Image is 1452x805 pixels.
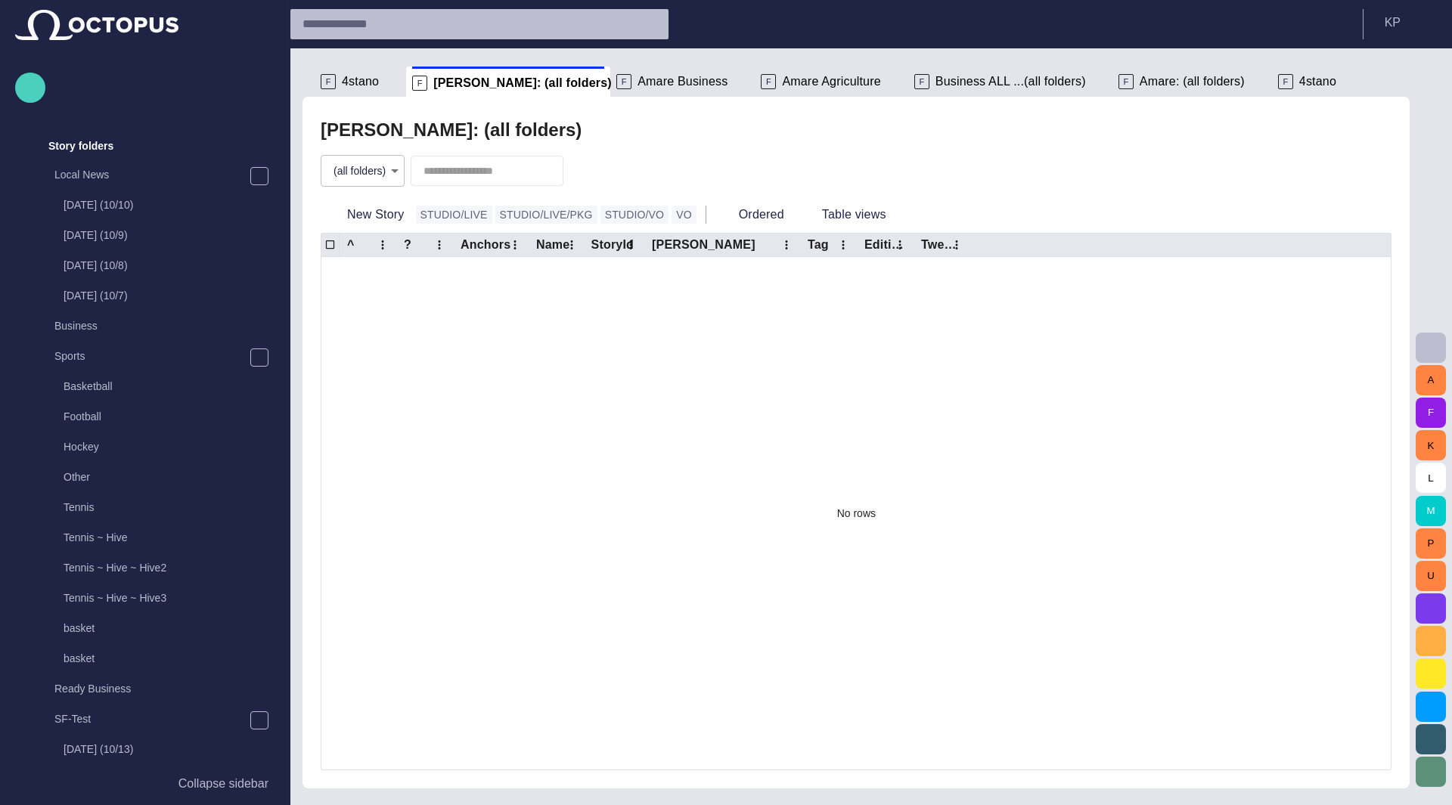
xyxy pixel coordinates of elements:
[1385,14,1401,32] p: K P
[54,681,275,696] p: Ready Business
[64,621,275,636] p: basket
[321,74,336,89] p: F
[1373,9,1443,36] button: KP
[610,67,755,97] div: FAmare Business
[321,257,1391,770] div: No rows
[64,742,275,757] p: [DATE] (10/13)
[321,156,404,186] div: (all folders)
[672,206,697,224] button: VO
[64,500,275,515] p: Tennis
[1416,496,1446,526] button: M
[64,258,275,273] p: [DATE] (10/8)
[620,234,641,255] button: StoryId column menu
[1416,365,1446,395] button: A
[761,74,776,89] p: F
[33,554,275,584] div: Tennis ~ Hive ~ Hive2
[347,237,355,252] div: ^
[33,433,275,463] div: Hockey
[591,237,634,252] div: StoryId
[54,348,250,364] p: Sports
[33,463,275,494] div: Other
[64,469,275,485] p: Other
[1112,67,1272,97] div: FAmare: (all folders)
[412,76,427,91] p: F
[33,615,275,645] div: basket
[921,237,962,252] div: Tweet_Image
[429,234,450,255] button: ? column menu
[833,234,854,255] button: Tag column menu
[1272,67,1364,97] div: F4stano
[1416,463,1446,493] button: L
[1140,74,1245,89] span: Amare: (all folders)
[433,76,612,91] span: [PERSON_NAME]: (all folders)
[33,735,275,766] div: [DATE] (10/13)
[342,74,379,89] span: 4stano
[908,67,1112,97] div: FBusiness ALL ...(all folders)
[935,74,1086,89] span: Business ALL ...(all folders)
[64,409,275,424] p: Football
[33,252,275,282] div: [DATE] (10/8)
[64,560,275,575] p: Tennis ~ Hive ~ Hive2
[33,373,275,403] div: Basketball
[64,288,275,303] p: [DATE] (10/7)
[24,342,275,675] div: SportsBasketballFootballHockeyOtherTennisTennis ~ HiveTennis ~ Hive ~ Hive2Tennis ~ Hive ~ Hive3b...
[54,318,275,333] p: Business
[889,234,911,255] button: Editing column menu
[406,67,610,97] div: F[PERSON_NAME]: (all folders)
[638,74,728,89] span: Amare Business
[33,221,275,252] div: [DATE] (10/9)
[64,590,275,605] p: Tennis ~ Hive ~ Hive3
[796,201,913,228] button: Table views
[536,237,569,252] div: Name
[416,206,492,224] button: STUDIO/LIVE
[64,197,275,212] p: [DATE] (10/10)
[372,234,393,255] button: ^ column menu
[1118,74,1134,89] p: F
[315,67,406,97] div: F4stano
[33,494,275,524] div: Tennis
[1416,398,1446,428] button: F
[33,524,275,554] div: Tennis ~ Hive
[1278,74,1293,89] p: F
[561,234,582,255] button: Name column menu
[15,769,275,799] button: Collapse sidebar
[652,237,755,252] div: [PERSON_NAME]
[1299,74,1336,89] span: 4stano
[33,403,275,433] div: Football
[54,711,250,726] p: SF-Test
[782,74,880,89] span: Amare Agriculture
[404,237,411,252] div: ?
[33,645,275,675] div: basket
[64,228,275,243] p: [DATE] (10/9)
[616,74,631,89] p: F
[321,201,410,228] button: New Story
[33,584,275,615] div: Tennis ~ Hive ~ Hive3
[33,191,275,221] div: [DATE] (10/10)
[914,74,929,89] p: F
[54,167,250,182] p: Local News
[15,10,178,40] img: Octopus News Room
[504,234,526,255] button: Anchors column menu
[64,379,275,394] p: Basketball
[1416,430,1446,460] button: K
[1416,561,1446,591] button: U
[755,67,907,97] div: FAmare Agriculture
[321,119,582,141] h2: [PERSON_NAME]: (all folders)
[946,234,967,255] button: Tweet_Image column menu
[712,201,790,228] button: Ordered
[64,439,275,454] p: Hockey
[24,675,275,705] div: Ready Business
[808,237,829,252] div: Tag
[776,234,797,255] button: Stano column menu
[48,138,113,153] p: Story folders
[24,161,275,312] div: Local News[DATE] (10/10)[DATE] (10/9)[DATE] (10/8)[DATE] (10/7)
[64,651,275,666] p: basket
[1416,528,1446,559] button: P
[64,530,275,545] p: Tennis ~ Hive
[495,206,597,224] button: STUDIO/LIVE/PKG
[864,237,905,252] div: Editing
[461,237,510,252] div: Anchors
[178,775,268,793] p: Collapse sidebar
[600,206,669,224] button: STUDIO/VO
[24,312,275,342] div: Business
